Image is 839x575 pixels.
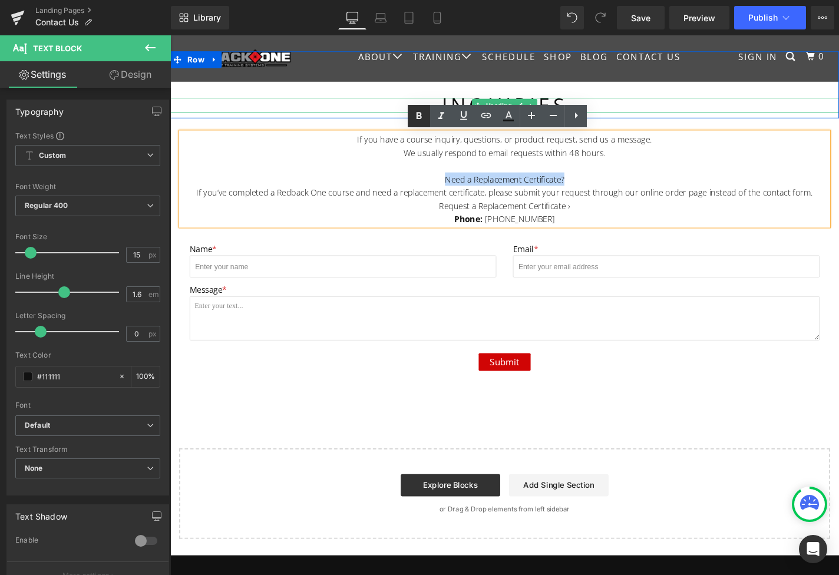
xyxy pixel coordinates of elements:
[15,351,160,359] div: Text Color
[171,6,229,29] a: New Library
[799,535,827,563] div: Open Intercom Messenger
[148,251,158,259] span: px
[560,6,584,29] button: Undo
[131,366,160,387] div: %
[246,468,352,491] a: Explore Blocks
[15,17,39,35] span: Row
[12,146,701,160] div: Need a Replacement Certificate?
[338,6,366,29] a: Desktop
[365,220,692,234] p: Email
[589,6,612,29] button: Redo
[734,6,806,29] button: Publish
[37,370,113,383] input: Color
[366,6,395,29] a: Laptop
[33,44,82,53] span: Text Block
[329,339,384,358] button: Submit
[35,6,171,15] a: Landing Pages
[361,468,467,491] a: Add Single Section
[39,17,55,35] a: Expand / Collapse
[811,6,834,29] button: More
[423,6,451,29] a: Mobile
[148,330,158,338] span: px
[631,12,650,24] span: Save
[39,151,66,161] b: Custom
[15,183,160,191] div: Font Weight
[15,312,160,320] div: Letter Spacing
[15,401,160,409] div: Font
[25,421,50,431] i: Default
[12,104,701,118] div: If you have a course inquiry, questions, or product request, send us a message.
[365,234,692,258] input: Enter your email address
[15,131,160,140] div: Text Styles
[15,505,67,521] div: Text Shadow
[193,12,221,23] span: Library
[25,201,68,210] b: Regular 400
[21,234,348,258] input: Enter your name
[748,13,778,22] span: Publish
[12,160,701,174] div: If you’ve completed a Redback One course and need a replacement certificate, please submit your r...
[12,189,701,203] div: [PHONE_NUMBER]
[12,174,701,189] div: Request a Replacement Certificate ›
[395,6,423,29] a: Tablet
[15,272,160,280] div: Line Height
[683,12,715,24] span: Preview
[12,118,701,132] div: We usually respond to email requests within 48 hours.
[35,18,79,27] span: Contact Us
[15,100,64,117] div: Typography
[88,61,173,88] a: Design
[334,68,366,82] span: Heading
[303,190,333,201] b: Phone:
[25,464,43,472] b: None
[21,264,692,278] p: Message
[148,290,158,298] span: em
[15,445,160,454] div: Text Transform
[669,6,729,29] a: Preview
[28,501,685,509] p: or Drag & Drop elements from left sidebar
[21,220,348,234] p: Name
[15,536,123,548] div: Enable
[379,68,391,82] a: Expand / Collapse
[15,233,160,241] div: Font Size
